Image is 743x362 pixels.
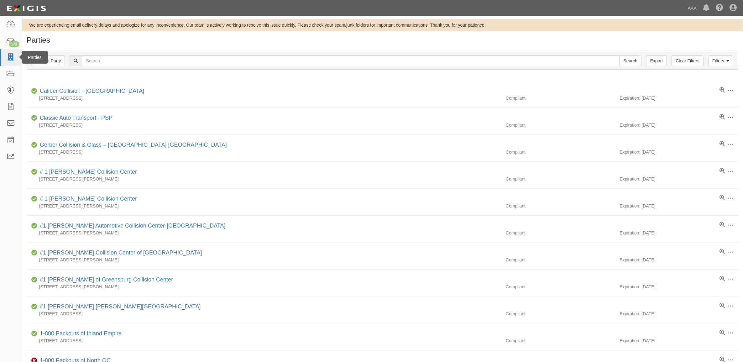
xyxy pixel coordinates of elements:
div: Compliant [501,203,620,209]
div: Expiration: [DATE] [620,257,739,263]
div: [STREET_ADDRESS] [27,311,501,317]
div: Compliant [501,95,620,101]
div: Expiration: [DATE] [620,176,739,182]
a: # 1 [PERSON_NAME] Collision Center [40,196,137,202]
div: #1 Cochran Automotive Collision Center-Monroeville [37,222,226,230]
a: View results summary [719,330,725,336]
a: Gerber Collision & Glass – [GEOGRAPHIC_DATA] [GEOGRAPHIC_DATA] [40,142,227,148]
a: View results summary [719,276,725,282]
a: #1 [PERSON_NAME] [PERSON_NAME][GEOGRAPHIC_DATA] [40,303,201,310]
a: 1-800 Packouts of Inland Empire [40,330,122,337]
i: Compliant [31,224,37,228]
a: Filters [708,55,733,66]
div: Compliant [501,122,620,128]
input: Search [620,55,641,66]
h1: Parties [27,36,738,44]
div: Compliant [501,176,620,182]
div: Expiration: [DATE] [620,230,739,236]
div: Gerber Collision & Glass – Houston Brighton [37,141,227,149]
div: # 1 Cochran Collision Center [37,195,137,203]
div: Compliant [501,311,620,317]
i: Compliant [31,332,37,336]
div: Compliant [501,284,620,290]
img: logo-5460c22ac91f19d4615b14bd174203de0afe785f0fc80cf4dbbc73dc1793850b.png [5,3,48,14]
div: [STREET_ADDRESS] [27,149,501,155]
i: Compliant [31,251,37,255]
div: Expiration: [DATE] [620,311,739,317]
div: [STREET_ADDRESS] [27,338,501,344]
div: [STREET_ADDRESS][PERSON_NAME] [27,203,501,209]
a: AAA [685,2,700,14]
div: Expiration: [DATE] [620,203,739,209]
i: Compliant [31,305,37,309]
i: Compliant [31,197,37,201]
i: Compliant [31,278,37,282]
div: [STREET_ADDRESS][PERSON_NAME] [27,230,501,236]
div: [STREET_ADDRESS] [27,95,501,101]
div: Compliant [501,230,620,236]
div: [STREET_ADDRESS][PERSON_NAME] [27,176,501,182]
div: #1 Cochran of Greensburg Collision Center [37,276,173,284]
a: #1 [PERSON_NAME] Automotive Collision Center-[GEOGRAPHIC_DATA] [40,223,226,229]
input: Search [82,55,620,66]
div: Classic Auto Transport - PSP [37,114,112,122]
div: 172 [9,41,19,47]
div: We are experiencing email delivery delays and apologize for any inconvenience. Our team is active... [22,22,743,28]
a: View results summary [719,87,725,93]
a: # 1 [PERSON_NAME] Collision Center [40,169,137,175]
a: #1 [PERSON_NAME] of Greensburg Collision Center [40,276,173,283]
i: Compliant [31,116,37,120]
div: Expiration: [DATE] [620,122,739,128]
div: [STREET_ADDRESS] [27,122,501,128]
div: Caliber Collision - Gainesville [37,87,144,95]
i: Help Center - Complianz [716,4,723,12]
i: Compliant [31,89,37,93]
div: Expiration: [DATE] [620,338,739,344]
a: Export [646,55,667,66]
div: Compliant [501,257,620,263]
a: #1 [PERSON_NAME] Collision Center of [GEOGRAPHIC_DATA] [40,249,202,256]
a: View results summary [719,222,725,228]
a: View results summary [719,303,725,309]
div: 1-800 Packouts of Inland Empire [37,330,122,338]
div: Compliant [501,338,620,344]
div: Parties [22,51,48,64]
div: #1 Cochran Robinson Township [37,303,201,311]
i: Compliant [31,143,37,147]
div: [STREET_ADDRESS][PERSON_NAME] [27,257,501,263]
a: View results summary [719,168,725,174]
div: Expiration: [DATE] [620,95,739,101]
i: Compliant [31,170,37,174]
div: # 1 Cochran Collision Center [37,168,137,176]
a: Clear Filters [672,55,703,66]
a: Caliber Collision - [GEOGRAPHIC_DATA] [40,88,144,94]
div: Expiration: [DATE] [620,284,739,290]
div: [STREET_ADDRESS][PERSON_NAME] [27,284,501,290]
a: View results summary [719,141,725,147]
a: View results summary [719,195,725,201]
div: #1 Cochran Collision Center of Greensburg [37,249,202,257]
div: Expiration: [DATE] [620,149,739,155]
a: View results summary [719,249,725,255]
a: Classic Auto Transport - PSP [40,115,112,121]
a: View results summary [719,114,725,120]
div: Compliant [501,149,620,155]
a: Add Party [32,55,65,66]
